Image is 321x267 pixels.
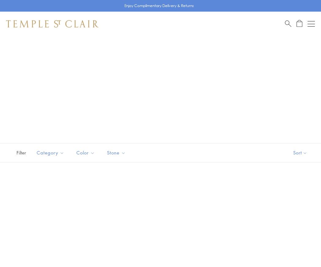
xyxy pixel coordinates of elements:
button: Stone [102,146,130,160]
button: Show sort by [279,143,321,162]
span: Category [34,149,69,157]
button: Open navigation [308,20,315,28]
p: Enjoy Complimentary Delivery & Returns [124,3,194,9]
a: Search [285,20,291,28]
img: Temple St. Clair [6,20,98,28]
span: Color [73,149,99,157]
span: Stone [104,149,130,157]
button: Category [32,146,69,160]
button: Color [72,146,99,160]
a: Open Shopping Bag [297,20,302,28]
